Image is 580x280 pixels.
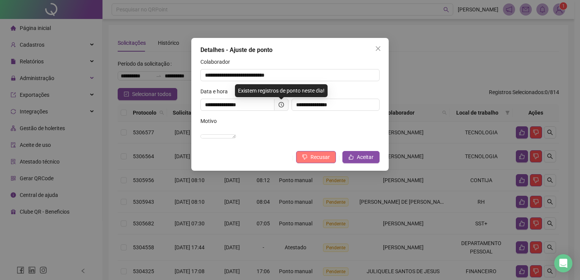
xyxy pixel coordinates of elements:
div: Open Intercom Messenger [554,254,572,272]
span: close [375,46,381,52]
label: Data e hora [200,87,233,96]
span: Recusar [310,153,330,161]
label: Motivo [200,117,222,125]
span: clock-circle [279,102,284,107]
span: like [348,154,354,160]
button: Recusar [296,151,336,163]
button: Aceitar [342,151,380,163]
div: Detalhes - Ajuste de ponto [200,46,380,55]
div: Existem registros de ponto neste dia! [235,84,328,97]
span: dislike [302,154,307,160]
label: Colaborador [200,58,235,66]
span: Aceitar [357,153,374,161]
button: Close [372,42,384,55]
